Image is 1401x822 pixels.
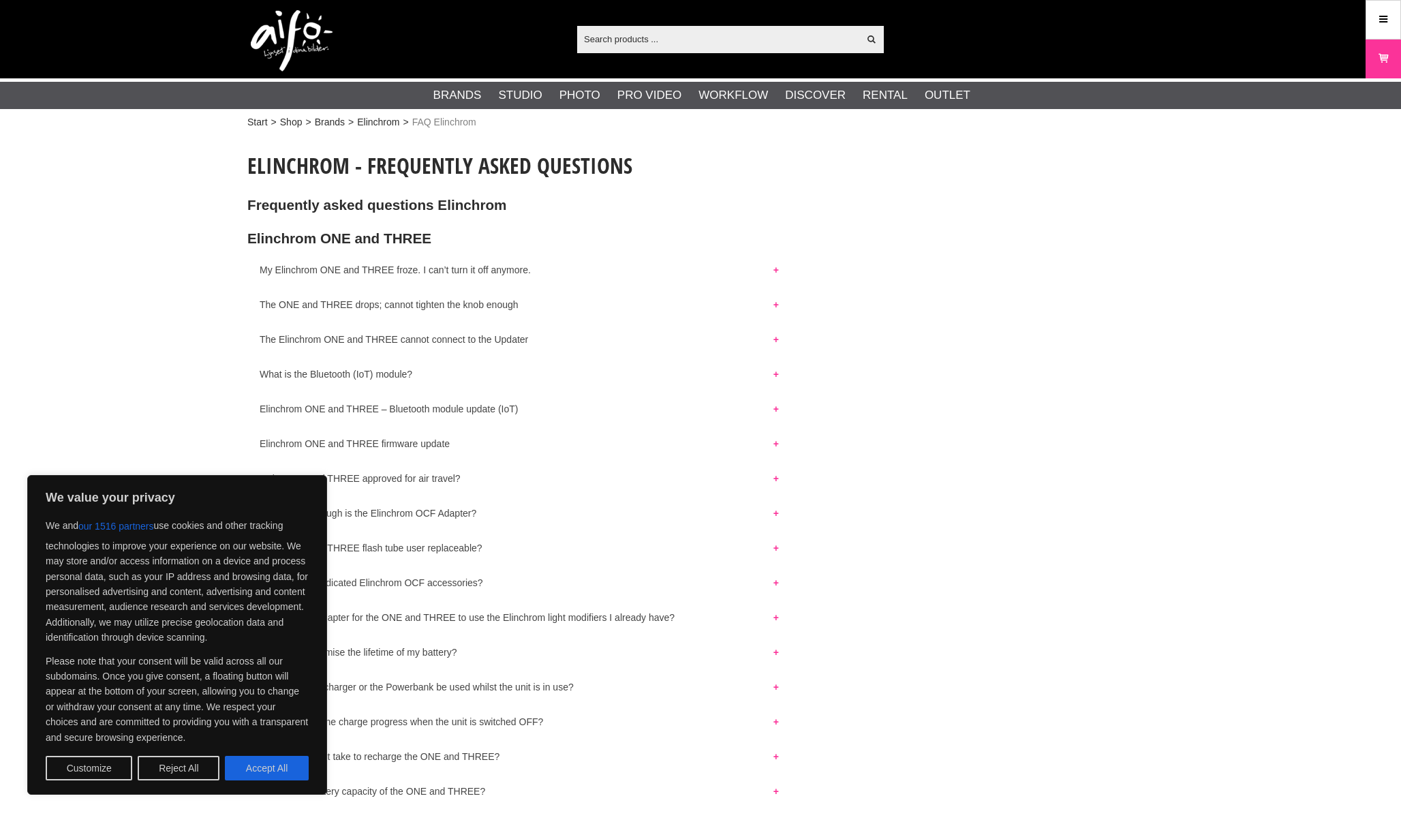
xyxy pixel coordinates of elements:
button: Is the ONE and THREE flash tube user replaceable? [247,536,791,553]
button: Elinchrom ONE and THREE firmware update [247,431,791,449]
a: Pro Video [617,87,681,104]
p: We value your privacy [46,489,309,506]
button: How can I maximise the lifetime of my battery? [247,640,791,658]
a: Elinchrom [357,115,399,130]
span: > [271,115,277,130]
img: logo.png [251,10,333,72]
a: Shop [280,115,303,130]
button: What is the battery capacity of the ONE and THREE? [247,779,791,797]
button: The Elinchrom ONE and THREE cannot connect to the Updater [247,327,791,345]
a: Outlet [925,87,970,104]
h2: Frequently asked questions Elinchrom [247,196,1154,215]
a: Rental [863,87,908,104]
h2: Elinchrom ONE and THREE [247,229,1154,249]
span: > [305,115,311,130]
button: our 1516 partners [78,514,154,538]
a: Brands [433,87,482,104]
button: Will there be dedicated Elinchrom OCF accessories? [247,570,791,588]
a: Brands [315,115,345,130]
button: Customize [46,756,132,780]
button: How long does it take to recharge the ONE and THREE? [247,744,791,762]
button: Elinchrom ONE and THREE – Bluetooth module update (IoT) [247,397,791,414]
span: FAQ Elinchrom [412,115,476,130]
p: We and use cookies and other tracking technologies to improve your experience on our website. We ... [46,514,309,645]
button: Reject All [138,756,219,780]
a: Workflow [698,87,768,104]
a: Discover [785,87,846,104]
button: What is the Bluetooth (IoT) module? [247,362,791,380]
span: > [348,115,354,130]
p: Please note that your consent will be valid across all our subdomains. Once you give consent, a f... [46,654,309,745]
button: The ONE and THREE drops; cannot tighten the knob enough [247,292,791,310]
a: Studio [498,87,542,104]
span: > [403,115,408,130]
h1: Elinchrom - Frequently asked questions [247,151,1154,181]
button: Do I need an adapter for the ONE and THREE to use the Elinchrom light modifiers I already have? [247,605,791,623]
button: Can the mains charger or the Powerbank be used whilst the unit is in use? [247,675,791,692]
button: Is the ONE and THREE approved for air travel? [247,466,791,484]
button: How can I see the charge progress when the unit is switched OFF? [247,710,791,727]
input: Search products ... [577,29,859,49]
a: Photo [559,87,600,104]
button: Accept All [225,756,309,780]
button: How strong enough is the Elinchrom OCF Adapter? [247,501,791,519]
button: My Elinchrom ONE and THREE froze. I can’t turn it off anymore. [247,258,791,275]
div: We value your privacy [27,475,327,795]
a: Start [247,115,268,130]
